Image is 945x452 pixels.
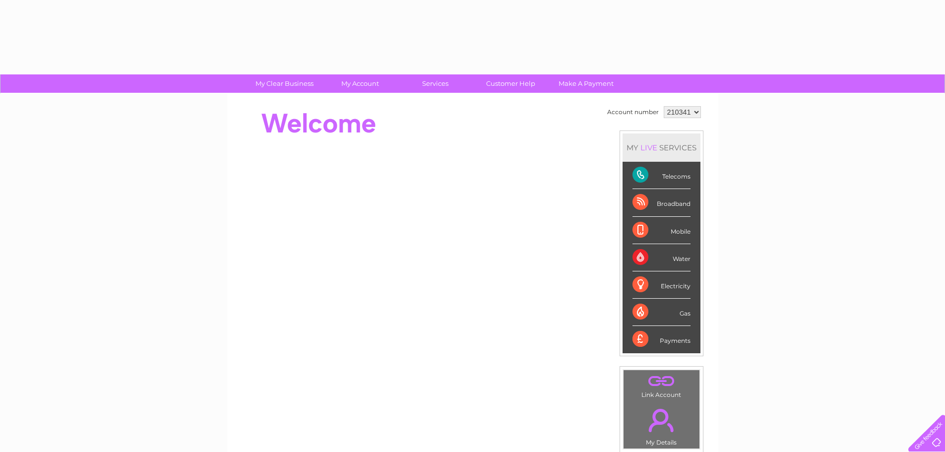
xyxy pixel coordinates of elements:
[638,143,659,152] div: LIVE
[319,74,401,93] a: My Account
[632,271,691,299] div: Electricity
[632,189,691,216] div: Broadband
[626,403,697,438] a: .
[545,74,627,93] a: Make A Payment
[626,373,697,390] a: .
[605,104,661,121] td: Account number
[632,326,691,353] div: Payments
[623,133,700,162] div: MY SERVICES
[632,217,691,244] div: Mobile
[623,370,700,401] td: Link Account
[244,74,325,93] a: My Clear Business
[394,74,476,93] a: Services
[623,400,700,449] td: My Details
[632,299,691,326] div: Gas
[632,244,691,271] div: Water
[470,74,552,93] a: Customer Help
[632,162,691,189] div: Telecoms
